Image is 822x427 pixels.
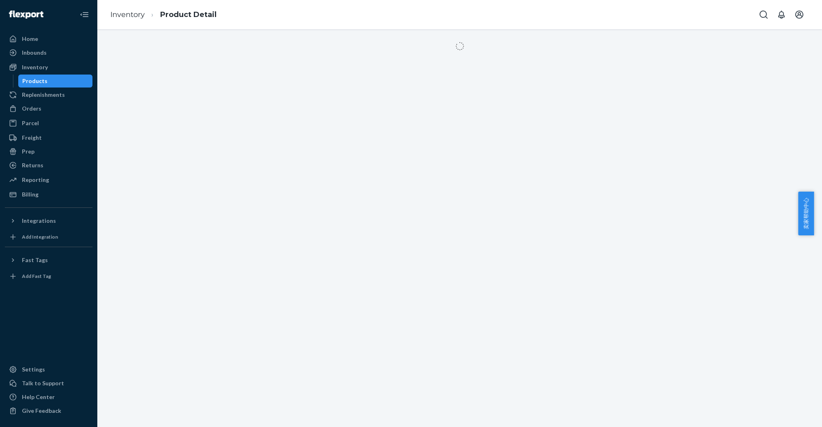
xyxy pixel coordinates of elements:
div: Add Integration [22,233,58,240]
button: Open notifications [773,6,790,23]
img: Flexport logo [9,11,43,19]
a: Returns [5,159,92,172]
div: Orders [22,105,41,113]
div: Home [22,35,38,43]
button: Open Search Box [755,6,772,23]
div: Settings [22,365,45,374]
div: Returns [22,161,43,169]
a: Help Center [5,391,92,404]
a: Orders [5,102,92,115]
button: Close Navigation [76,6,92,23]
div: Products [22,77,47,85]
a: Add Integration [5,231,92,243]
div: Help Center [22,393,55,401]
a: Replenishments [5,88,92,101]
div: Reporting [22,176,49,184]
div: Fast Tags [22,256,48,264]
div: Talk to Support [22,379,64,387]
button: Fast Tags [5,254,92,267]
div: Add Fast Tag [22,273,51,280]
a: Inbounds [5,46,92,59]
div: Parcel [22,119,39,127]
a: Freight [5,131,92,144]
a: Parcel [5,117,92,130]
button: Give Feedback [5,404,92,417]
div: Prep [22,147,34,156]
div: Replenishments [22,91,65,99]
a: Home [5,32,92,45]
a: Reporting [5,173,92,186]
ol: breadcrumbs [104,3,223,27]
a: Products [18,75,93,88]
a: Prep [5,145,92,158]
a: Billing [5,188,92,201]
div: Inventory [22,63,48,71]
div: Inbounds [22,49,47,57]
a: Settings [5,363,92,376]
button: 卖家帮助中心 [798,192,814,235]
div: Integrations [22,217,56,225]
div: Give Feedback [22,407,61,415]
button: Open account menu [791,6,807,23]
a: Inventory [5,61,92,74]
a: Inventory [110,10,145,19]
button: Integrations [5,214,92,227]
a: Talk to Support [5,377,92,390]
div: Freight [22,134,42,142]
a: Add Fast Tag [5,270,92,283]
div: Billing [22,190,39,199]
a: Product Detail [160,10,217,19]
